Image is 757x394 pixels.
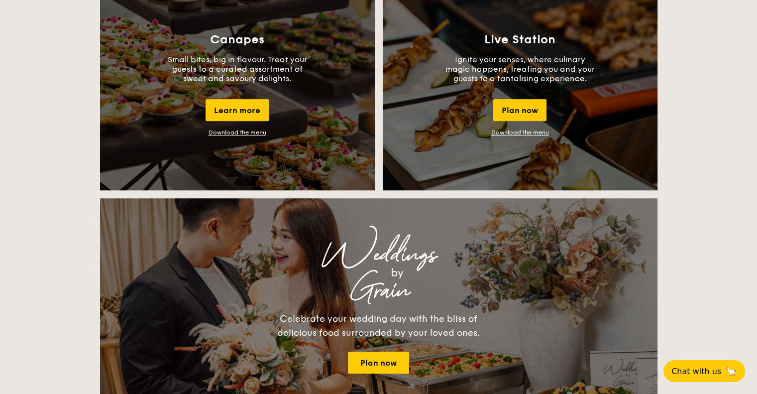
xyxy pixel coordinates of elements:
button: Chat with us🦙 [663,360,745,382]
div: Learn more [206,99,269,121]
p: Ignite your senses, where culinary magic happens, treating you and your guests to a tantalising e... [445,55,595,83]
div: Weddings [188,246,570,264]
span: Chat with us [671,367,721,376]
p: Small bites, big in flavour. Treat your guests to a curated assortment of sweet and savoury delig... [163,55,312,83]
h3: Canapes [210,33,264,47]
a: Download the menu [491,129,549,136]
span: 🦙 [725,366,737,377]
h3: Live Station [484,33,555,47]
a: Download the menu [209,129,266,136]
div: Plan now [493,99,546,121]
div: by [224,264,570,282]
a: Plan now [348,352,409,374]
div: Celebrate your wedding day with the bliss of delicious food surrounded by your loved ones. [267,312,491,340]
div: Grain [188,282,570,300]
